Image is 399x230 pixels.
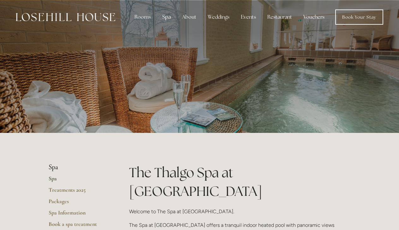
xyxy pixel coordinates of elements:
div: Restaurant [262,11,297,23]
a: Spa Information [49,209,109,221]
div: Rooms [129,11,156,23]
a: Treatments 2025 [49,186,109,198]
a: Spa [49,175,109,186]
a: Packages [49,198,109,209]
p: Welcome to The Spa at [GEOGRAPHIC_DATA]. [129,207,350,216]
div: Events [236,11,261,23]
a: Book Your Stay [335,9,383,25]
div: About [177,11,201,23]
div: Weddings [203,11,235,23]
li: Spa [49,163,109,171]
img: Losehill House [16,13,115,21]
h1: The Thalgo Spa at [GEOGRAPHIC_DATA] [129,163,350,201]
div: Spa [157,11,176,23]
a: Vouchers [298,11,330,23]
